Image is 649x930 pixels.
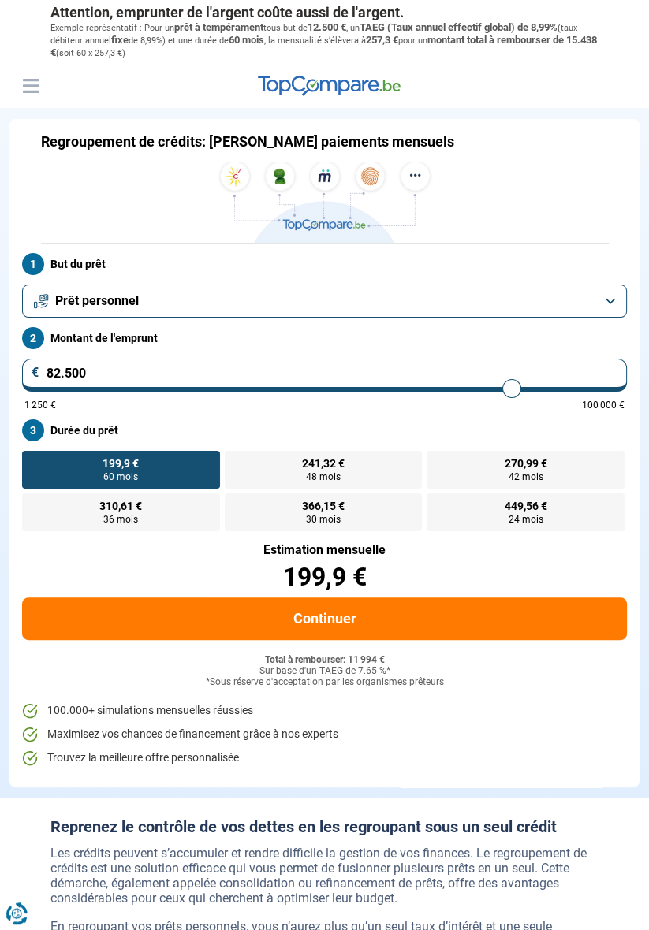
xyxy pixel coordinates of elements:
[509,515,543,524] span: 24 mois
[103,472,138,482] span: 60 mois
[22,677,627,688] div: *Sous réserve d'acceptation par les organismes prêteurs
[99,500,142,511] span: 310,61 €
[19,74,43,98] button: Menu
[302,500,345,511] span: 366,15 €
[22,285,627,318] button: Prêt personnel
[24,400,56,410] span: 1 250 €
[22,544,627,556] div: Estimation mensuelle
[22,655,627,666] div: Total à rembourser: 11 994 €
[22,750,627,766] li: Trouvez la meilleure offre personnalisée
[306,472,341,482] span: 48 mois
[174,21,263,33] span: prêt à tempérament
[229,34,264,46] span: 60 mois
[22,597,627,640] button: Continuer
[214,162,435,243] img: TopCompare.be
[32,366,39,379] span: €
[103,515,138,524] span: 36 mois
[360,21,558,33] span: TAEG (Taux annuel effectif global) de 8,99%
[505,458,547,469] span: 270,99 €
[366,34,398,46] span: 257,3 €
[22,327,627,349] label: Montant de l'emprunt
[50,846,599,906] p: Les crédits peuvent s’accumuler et rendre difficile la gestion de vos finances. Le regroupement d...
[22,253,627,275] label: But du prêt
[22,666,627,677] div: Sur base d'un TAEG de 7.65 %*
[22,419,627,441] label: Durée du prêt
[582,400,625,410] span: 100 000 €
[103,458,139,469] span: 199,9 €
[50,817,599,836] h2: Reprenez le contrôle de vos dettes en les regroupant sous un seul crédit
[111,34,129,46] span: fixe
[50,21,599,60] p: Exemple représentatif : Pour un tous but de , un (taux débiteur annuel de 8,99%) et une durée de ...
[22,564,627,590] div: 199,9 €
[509,472,543,482] span: 42 mois
[50,34,597,58] span: montant total à rembourser de 15.438 €
[55,292,139,310] span: Prêt personnel
[50,4,599,21] p: Attention, emprunter de l'argent coûte aussi de l'argent.
[258,76,401,96] img: TopCompare
[308,21,346,33] span: 12.500 €
[302,458,345,469] span: 241,32 €
[41,133,454,151] h1: Regroupement de crédits: [PERSON_NAME] paiements mensuels
[22,727,627,742] li: Maximisez vos chances de financement grâce à nos experts
[306,515,341,524] span: 30 mois
[22,703,627,719] li: 100.000+ simulations mensuelles réussies
[505,500,547,511] span: 449,56 €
